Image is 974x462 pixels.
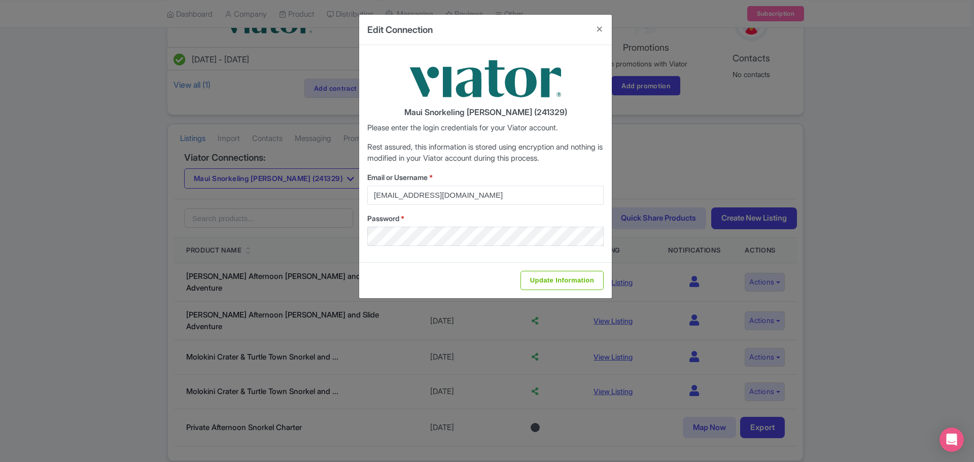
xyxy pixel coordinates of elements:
[367,108,604,117] h4: Maui Snorkeling [PERSON_NAME] (241329)
[367,122,604,134] p: Please enter the login credentials for your Viator account.
[409,53,562,104] img: viator-9033d3fb01e0b80761764065a76b653a.png
[940,428,964,452] div: Open Intercom Messenger
[367,173,428,182] span: Email or Username
[587,15,612,44] button: Close
[520,271,604,290] input: Update Information
[367,214,399,223] span: Password
[367,141,604,164] p: Rest assured, this information is stored using encryption and nothing is modified in your Viator ...
[367,23,433,37] h4: Edit Connection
